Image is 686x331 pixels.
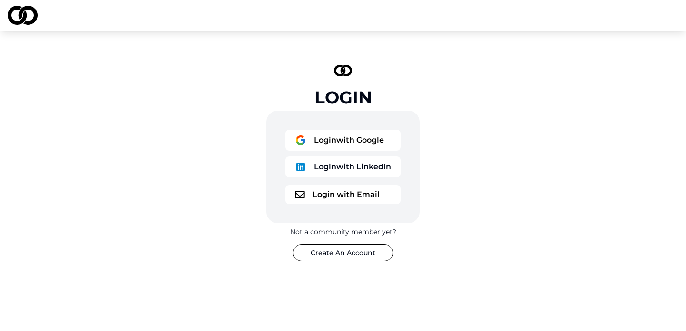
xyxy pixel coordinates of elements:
[285,185,401,204] button: logoLogin with Email
[295,191,305,198] img: logo
[295,134,306,146] img: logo
[290,227,396,237] div: Not a community member yet?
[293,244,393,261] button: Create An Account
[295,161,306,173] img: logo
[8,6,38,25] img: logo
[334,65,352,76] img: logo
[314,88,372,107] div: Login
[285,156,401,177] button: logoLoginwith LinkedIn
[285,130,401,151] button: logoLoginwith Google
